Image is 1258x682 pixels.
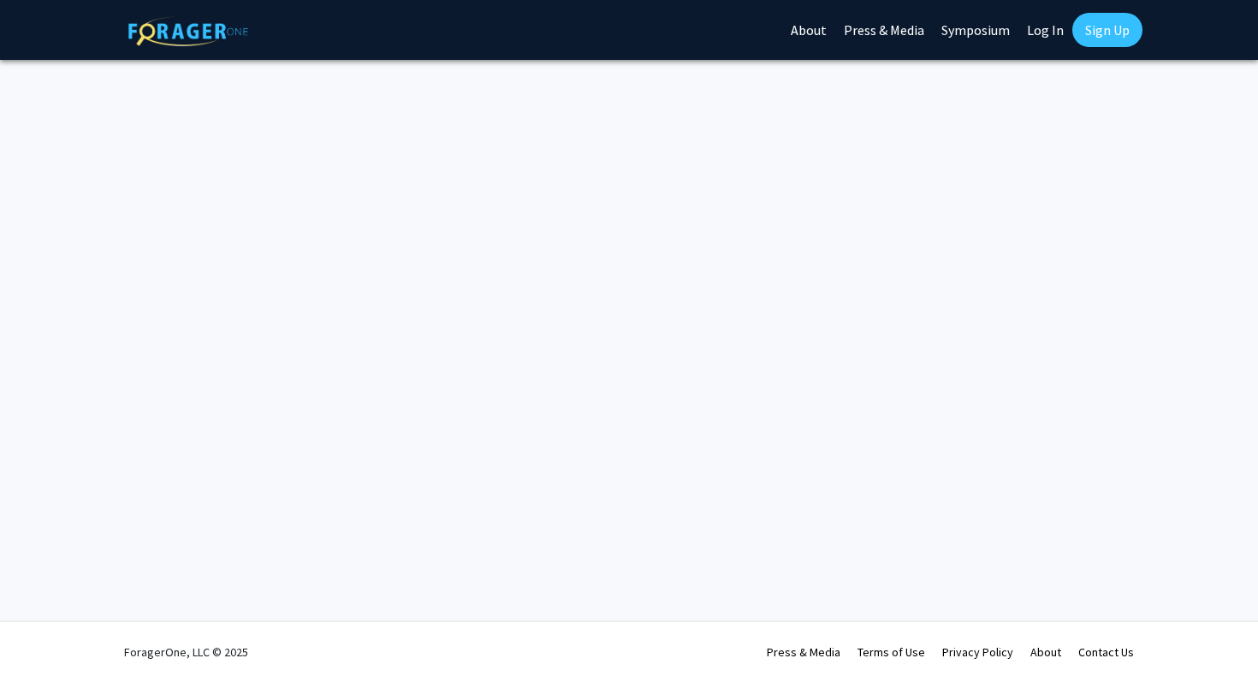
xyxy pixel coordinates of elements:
a: Privacy Policy [942,644,1013,660]
a: Sign Up [1072,13,1142,47]
div: ForagerOne, LLC © 2025 [124,622,248,682]
img: ForagerOne Logo [128,16,248,46]
a: Press & Media [767,644,840,660]
a: About [1030,644,1061,660]
a: Contact Us [1078,644,1134,660]
a: Terms of Use [857,644,925,660]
